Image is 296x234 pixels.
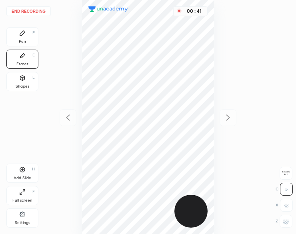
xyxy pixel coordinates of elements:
img: logo.38c385cc.svg [88,6,128,12]
div: Add Slide [14,176,31,180]
div: E [32,53,35,57]
div: Eraser [16,62,28,66]
div: F [32,190,35,194]
div: Pen [19,40,26,44]
div: L [32,76,35,80]
div: P [32,31,35,35]
span: Erase all [280,170,292,176]
div: Settings [15,221,30,225]
div: Shapes [16,84,29,88]
div: Z [276,215,292,228]
button: End recording [6,6,51,16]
div: X [276,199,293,212]
div: C [276,183,293,196]
div: 00 : 41 [185,8,204,14]
div: Full screen [12,198,32,202]
div: H [32,167,35,171]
